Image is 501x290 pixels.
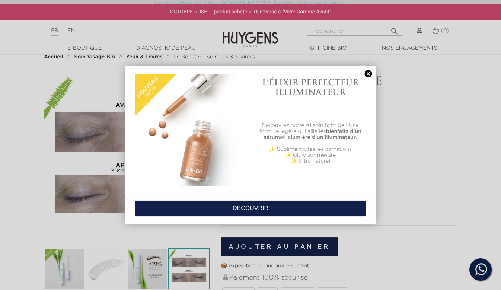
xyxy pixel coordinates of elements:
a: DÉCOUVRIR [135,200,366,217]
b: bienfaits d'un sérum [264,129,361,140]
p: ✨ Ultra naturel [254,158,367,164]
p: Découvrez notre #1 soin hybride ! Une formule légère qui allie les et la . [254,122,367,140]
h1: L'ÉLIXIR PERFECTEUR ILLUMINATEUR [254,77,367,97]
b: lumière d'un illuminateur [291,135,356,140]
p: ✨ Sublime toutes les carnations [254,146,367,152]
p: ✨ Glow sur mesure [254,152,367,158]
